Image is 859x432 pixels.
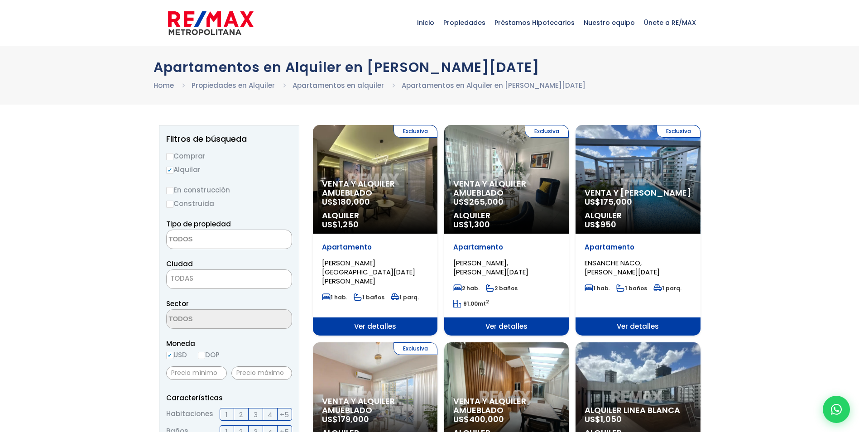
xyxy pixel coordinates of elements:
span: Préstamos Hipotecarios [490,9,579,36]
span: Venta y alquiler amueblado [453,179,560,197]
span: TODAS [166,269,292,289]
label: Comprar [166,150,292,162]
input: En construcción [166,187,173,194]
textarea: Search [167,230,254,250]
span: [PERSON_NAME], [PERSON_NAME][DATE] [453,258,528,277]
p: Apartamento [585,243,691,252]
label: Construida [166,198,292,209]
input: Precio mínimo [166,366,227,380]
span: 1 [226,409,228,420]
span: Venta y alquiler amueblado [453,397,560,415]
img: remax-metropolitana-logo [168,10,254,37]
span: Alquiler Linea Blanca [585,406,691,415]
span: 175,000 [600,196,632,207]
span: TODAS [170,274,193,283]
span: 1,050 [600,413,622,425]
p: Apartamento [322,243,428,252]
span: TODAS [167,272,292,285]
li: Apartamentos en Alquiler en [PERSON_NAME][DATE] [402,80,585,91]
span: Exclusiva [525,125,569,138]
span: US$ [322,196,370,207]
span: Alquiler [453,211,560,220]
a: Apartamentos en alquiler [293,81,384,90]
span: 400,000 [469,413,504,425]
span: Habitaciones [166,408,213,421]
span: 1 hab. [322,293,347,301]
sup: 2 [486,298,489,305]
span: US$ [585,219,616,230]
input: Comprar [166,153,173,160]
a: Propiedades en Alquiler [192,81,275,90]
span: 91.00 [463,300,478,307]
span: mt [453,300,489,307]
span: 1 parq. [391,293,419,301]
a: Exclusiva Venta y alquiler amueblado US$180,000 Alquiler US$1,250 Apartamento [PERSON_NAME][GEOGR... [313,125,437,336]
a: Home [154,81,174,90]
span: Tipo de propiedad [166,219,231,229]
span: 2 baños [486,284,518,292]
span: [PERSON_NAME][GEOGRAPHIC_DATA][DATE][PERSON_NAME] [322,258,415,286]
span: 1 baños [354,293,384,301]
h2: Filtros de búsqueda [166,134,292,144]
input: USD [166,352,173,359]
a: Exclusiva Venta y [PERSON_NAME] US$175,000 Alquiler US$950 Apartamento ENSANCHE NACO, [PERSON_NAM... [576,125,700,336]
span: Propiedades [439,9,490,36]
span: US$ [322,219,359,230]
span: 1 baños [616,284,647,292]
span: 179,000 [338,413,369,425]
span: Ciudad [166,259,193,269]
span: Venta y [PERSON_NAME] [585,188,691,197]
span: Exclusiva [394,342,437,355]
span: 1,300 [469,219,490,230]
span: Alquiler [322,211,428,220]
span: ENSANCHE NACO, [PERSON_NAME][DATE] [585,258,660,277]
span: Nuestro equipo [579,9,639,36]
span: Venta y alquiler amueblado [322,179,428,197]
span: Ver detalles [313,317,437,336]
span: 2 [239,409,243,420]
p: Apartamento [453,243,560,252]
span: US$ [453,413,504,425]
a: Exclusiva Venta y alquiler amueblado US$265,000 Alquiler US$1,300 Apartamento [PERSON_NAME], [PER... [444,125,569,336]
span: 3 [254,409,258,420]
h1: Apartamentos en Alquiler en [PERSON_NAME][DATE] [154,59,706,75]
input: Alquilar [166,167,173,174]
label: Alquilar [166,164,292,175]
span: Alquiler [585,211,691,220]
span: 1 parq. [653,284,681,292]
span: 1,250 [338,219,359,230]
label: En construcción [166,184,292,196]
span: Venta y alquiler amueblado [322,397,428,415]
span: 950 [600,219,616,230]
span: US$ [322,413,369,425]
label: DOP [198,349,220,360]
span: 180,000 [338,196,370,207]
input: Precio máximo [231,366,292,380]
span: Exclusiva [657,125,701,138]
span: 1 hab. [585,284,610,292]
label: USD [166,349,187,360]
span: 2 hab. [453,284,480,292]
span: US$ [585,413,622,425]
span: Sector [166,299,189,308]
span: Inicio [413,9,439,36]
span: Ver detalles [444,317,569,336]
span: Exclusiva [394,125,437,138]
span: 4 [268,409,272,420]
input: DOP [198,352,205,359]
span: Ver detalles [576,317,700,336]
textarea: Search [167,310,254,329]
span: Únete a RE/MAX [639,9,701,36]
input: Construida [166,201,173,208]
span: Moneda [166,338,292,349]
span: US$ [585,196,632,207]
p: Características [166,392,292,403]
span: 265,000 [469,196,504,207]
span: US$ [453,219,490,230]
span: +5 [280,409,289,420]
span: US$ [453,196,504,207]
